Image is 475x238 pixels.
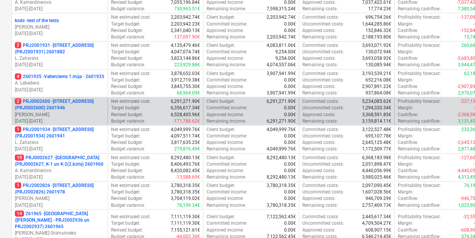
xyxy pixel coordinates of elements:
p: 8,292,480.13€ [267,155,296,161]
p: 8,406,493.76€ [171,161,200,168]
p: Target budget : [111,21,141,27]
p: Remaining costs : [302,146,338,152]
p: 3,159,814.11€ [362,118,391,125]
p: Net estimated cost : [111,14,151,21]
p: Remaining income : [207,174,246,180]
p: PRJ2001934 - [STREET_ADDRESS] (PRJ2001934) 2601941 [15,126,105,139]
p: 2,757,409.73€ [362,202,391,209]
p: 279,876.49€ [174,146,200,152]
p: Net estimated cost : [111,214,151,220]
p: Remaining cashflow : [398,90,441,96]
p: 3,368,591.85€ [362,112,391,118]
p: 2,445,617.34€ [362,214,391,220]
p: Cashflow : [398,83,418,90]
p: Remaining cashflow : [398,118,441,125]
p: Committed costs : [302,126,339,133]
p: Approved income : [207,112,244,118]
p: 2,341,040.13€ [171,27,200,34]
p: Approved costs : [302,112,335,118]
p: [DATE] - [DATE] [15,6,105,12]
p: Approved costs : [302,27,335,34]
p: Remaining cashflow : [398,174,441,180]
p: 2,203,942.74€ [171,14,200,21]
iframe: Chat Widget [437,201,475,238]
p: Net estimated cost : [111,182,151,189]
p: Remaining costs : [302,62,338,68]
p: Remaining income : [207,90,246,96]
p: PRJ2001931 - [STREET_ADDRESS] (PRJ2001931) 2601882 [15,42,105,55]
p: Revised budget : [111,195,143,202]
p: [DATE] - [DATE] [15,30,105,37]
p: Net estimated cost : [111,98,151,105]
p: Remaining cashflow : [398,202,441,209]
p: 5,234,085.62€ [362,98,391,105]
p: 2,203,942.74€ [267,34,296,40]
p: Remaining income : [207,146,246,152]
p: 2601935 - Valterciems 1.māja - 2601935 [15,73,104,80]
p: Client budget : [207,214,235,220]
p: Net estimated cost : [111,126,151,133]
p: Net estimated cost : [111,155,151,161]
p: 8,292,480.13€ [267,174,296,180]
p: Uncommitted costs : [302,161,344,168]
p: Client budget : [207,14,235,21]
p: Target budget : [111,133,141,139]
span: 19 [15,155,24,161]
p: Approved costs : [302,168,335,174]
p: Cashflow : [398,227,418,233]
p: 0.00€ [284,220,296,227]
p: 3,980,025.46€ [362,174,391,180]
span: 14 [15,211,24,217]
p: 695,107.78€ [365,133,391,139]
p: Committed costs : [302,155,339,161]
p: 4,440,056.99€ [362,168,391,174]
p: [PERSON_NAME] [15,112,105,118]
p: Uncommitted costs : [302,220,344,227]
p: -13,588.69€ [176,174,200,180]
p: Committed income : [207,133,247,139]
p: Margin : [398,133,413,139]
p: [PERSON_NAME] [15,24,105,30]
div: 1PRJ2001934 -[STREET_ADDRESS] (PRJ2001934) 2601941L. Zaharāns[DATE]-[DATE] [15,126,105,153]
p: Cashflow : [398,168,418,174]
p: Committed income : [207,105,247,111]
p: 3,845,755.30€ [171,83,200,90]
p: 6,291,271.90€ [267,98,296,105]
p: Approved costs : [302,55,335,62]
p: Profitability forecast : [398,126,441,133]
p: 3,907,941.99€ [267,90,296,96]
p: Profitability forecast : [398,98,441,105]
span: 2 [15,42,21,48]
p: 0.00€ [284,227,296,233]
p: 0.00€ [284,189,296,195]
div: 42601935 -Valterciems 1.māja - 2601935A. Lebedevs[DATE]-[DATE] [15,73,105,93]
p: 3,122,527.48€ [362,126,391,133]
p: 7,155,121.61€ [171,227,200,233]
p: [DATE] - [DATE] [15,202,105,209]
p: 0.00€ [284,195,296,202]
p: Committed income : [207,189,247,195]
p: 1,644,285.86€ [362,21,391,27]
p: Client budget : [207,182,235,189]
p: 0.00€ [284,133,296,139]
p: 0.00€ [284,21,296,27]
p: Uncommitted costs : [302,77,344,83]
p: Revised budget : [111,112,143,118]
p: 4,049,999.76€ [171,126,200,133]
p: 4,049,999.76€ [267,146,296,152]
p: Target budget : [111,105,141,111]
span: 1 [15,126,21,133]
p: Revised budget : [111,168,143,174]
p: Revised budget : [111,139,143,146]
p: 1,607,028.56€ [362,189,391,195]
span: 1 [15,182,21,188]
p: Margin : [398,49,413,55]
p: Profitability forecast : [398,42,441,49]
p: 2,051,898.47€ [362,161,391,168]
p: Remaining income : [207,62,246,68]
p: Committed income : [207,77,247,83]
p: 4,049,999.76€ [267,126,296,133]
p: 3,780,318.35€ [267,202,296,209]
p: 8,292,480.13€ [171,155,200,161]
p: Approved costs : [302,227,335,233]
